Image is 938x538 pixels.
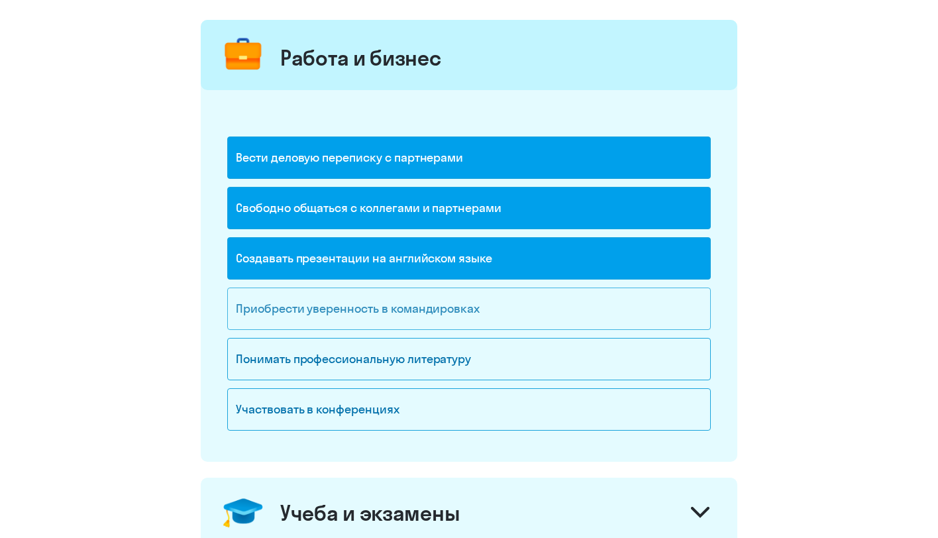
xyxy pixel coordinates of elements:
[227,187,711,229] div: Свободно общаться с коллегами и партнерами
[227,237,711,280] div: Создавать презентации на английском языке
[219,488,268,537] img: confederate-hat.png
[280,500,460,526] div: Учеба и экзамены
[227,388,711,431] div: Участвовать в конференциях
[227,338,711,380] div: Понимать профессиональную литературу
[219,30,268,80] img: briefcase.png
[227,136,711,179] div: Вести деловую переписку с партнерами
[280,44,441,71] div: Работа и бизнес
[227,288,711,330] div: Приобрести уверенность в командировках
